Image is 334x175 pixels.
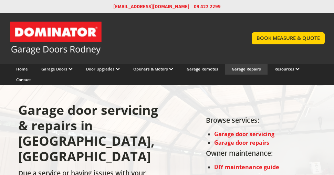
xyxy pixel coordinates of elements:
a: Door Upgrades [86,66,120,72]
a: Openers & Motors [133,66,173,72]
a: BOOK MEASURE & QUOTE [252,32,325,44]
a: Garage Doors [41,66,73,72]
a: Home [16,66,28,72]
a: Garage Repairs [232,66,261,72]
a: [EMAIL_ADDRESS][DOMAIN_NAME] [113,3,189,10]
h2: Browse services: [206,117,279,127]
a: Garage door repairs [214,139,269,146]
a: DIY maintenance guide [214,163,279,171]
span: 09 422 2299 [194,3,221,10]
h1: Garage door servicing & repairs in [GEOGRAPHIC_DATA], [GEOGRAPHIC_DATA] [18,102,165,169]
a: Garage Door and Secure Access Solutions homepage [9,21,238,55]
a: Resources [274,66,300,72]
a: Garage Remotes [187,66,218,72]
h2: Owner maintenance: [206,150,279,160]
a: Contact [16,77,31,82]
a: Garage door servicing [214,130,274,138]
